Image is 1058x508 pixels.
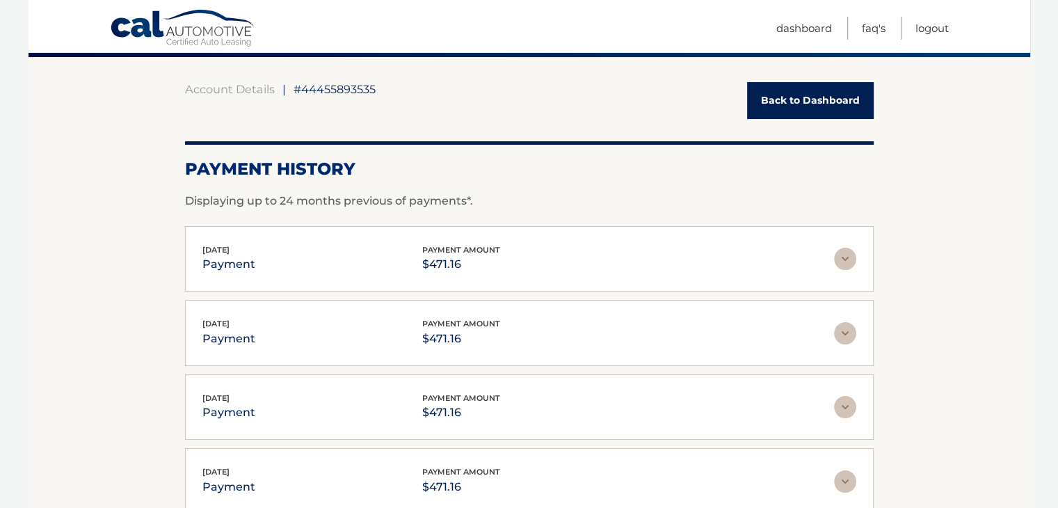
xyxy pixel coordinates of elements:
span: payment amount [422,467,500,477]
p: $471.16 [422,477,500,497]
p: payment [202,403,255,422]
a: FAQ's [862,17,885,40]
a: Account Details [185,82,275,96]
span: | [282,82,286,96]
p: Displaying up to 24 months previous of payments*. [185,193,874,209]
span: payment amount [422,393,500,403]
h2: Payment History [185,159,874,180]
span: [DATE] [202,245,230,255]
span: payment amount [422,319,500,328]
p: payment [202,329,255,349]
img: accordion-rest.svg [834,470,856,493]
img: accordion-rest.svg [834,396,856,418]
span: [DATE] [202,319,230,328]
p: payment [202,255,255,274]
a: Logout [915,17,949,40]
span: #44455893535 [294,82,376,96]
p: $471.16 [422,255,500,274]
a: Dashboard [776,17,832,40]
a: Back to Dashboard [747,82,874,119]
p: $471.16 [422,403,500,422]
span: payment amount [422,245,500,255]
a: Cal Automotive [110,9,256,49]
img: accordion-rest.svg [834,322,856,344]
p: $471.16 [422,329,500,349]
span: [DATE] [202,393,230,403]
img: accordion-rest.svg [834,248,856,270]
span: [DATE] [202,467,230,477]
p: payment [202,477,255,497]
